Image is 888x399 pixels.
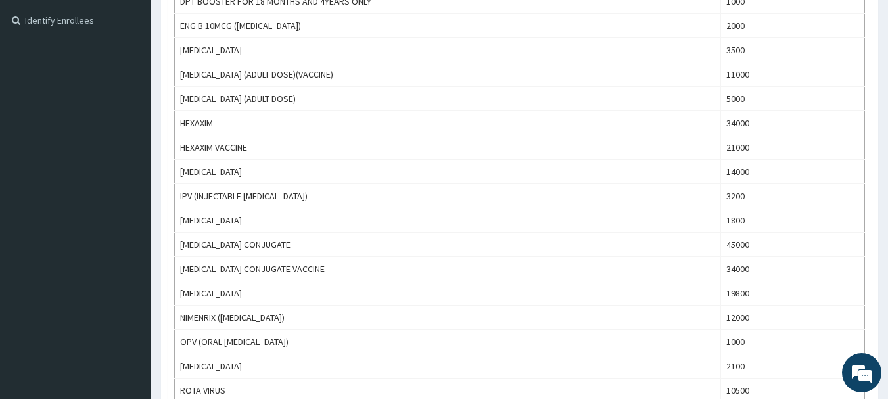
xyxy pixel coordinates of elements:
[175,160,721,184] td: [MEDICAL_DATA]
[721,330,865,354] td: 1000
[721,87,865,111] td: 5000
[721,354,865,379] td: 2100
[175,111,721,135] td: HEXAXIM
[24,66,53,99] img: d_794563401_company_1708531726252_794563401
[175,257,721,281] td: [MEDICAL_DATA] CONJUGATE VACCINE
[721,281,865,306] td: 19800
[175,330,721,354] td: OPV (ORAL [MEDICAL_DATA])
[175,184,721,208] td: IPV (INJECTABLE [MEDICAL_DATA])
[721,233,865,257] td: 45000
[175,14,721,38] td: ENG B 10MCG ([MEDICAL_DATA])
[175,38,721,62] td: [MEDICAL_DATA]
[721,208,865,233] td: 1800
[7,262,250,308] textarea: Type your message and hit 'Enter'
[175,62,721,87] td: [MEDICAL_DATA] (ADULT DOSE)(VACCINE)
[721,257,865,281] td: 34000
[175,354,721,379] td: [MEDICAL_DATA]
[721,62,865,87] td: 11000
[175,281,721,306] td: [MEDICAL_DATA]
[175,208,721,233] td: [MEDICAL_DATA]
[721,184,865,208] td: 3200
[175,233,721,257] td: [MEDICAL_DATA] CONJUGATE
[68,74,221,91] div: Chat with us now
[721,38,865,62] td: 3500
[721,14,865,38] td: 2000
[721,160,865,184] td: 14000
[175,87,721,111] td: [MEDICAL_DATA] (ADULT DOSE)
[721,306,865,330] td: 12000
[175,135,721,160] td: HEXAXIM VACCINE
[721,111,865,135] td: 34000
[216,7,247,38] div: Minimize live chat window
[76,117,181,250] span: We're online!
[721,135,865,160] td: 21000
[175,306,721,330] td: NIMENRIX ([MEDICAL_DATA])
